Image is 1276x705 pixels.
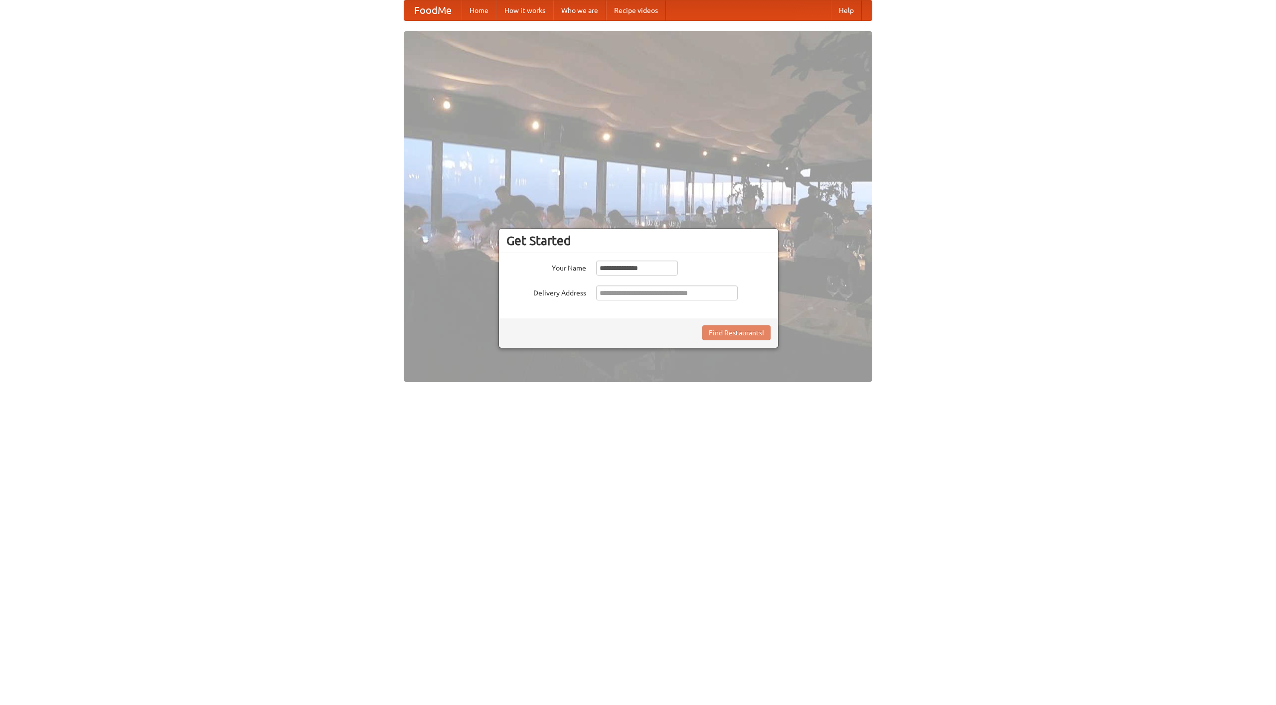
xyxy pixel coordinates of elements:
label: Delivery Address [506,285,586,298]
a: How it works [496,0,553,20]
a: FoodMe [404,0,462,20]
h3: Get Started [506,233,771,248]
a: Help [831,0,862,20]
a: Who we are [553,0,606,20]
button: Find Restaurants! [702,325,771,340]
label: Your Name [506,261,586,273]
a: Recipe videos [606,0,666,20]
a: Home [462,0,496,20]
